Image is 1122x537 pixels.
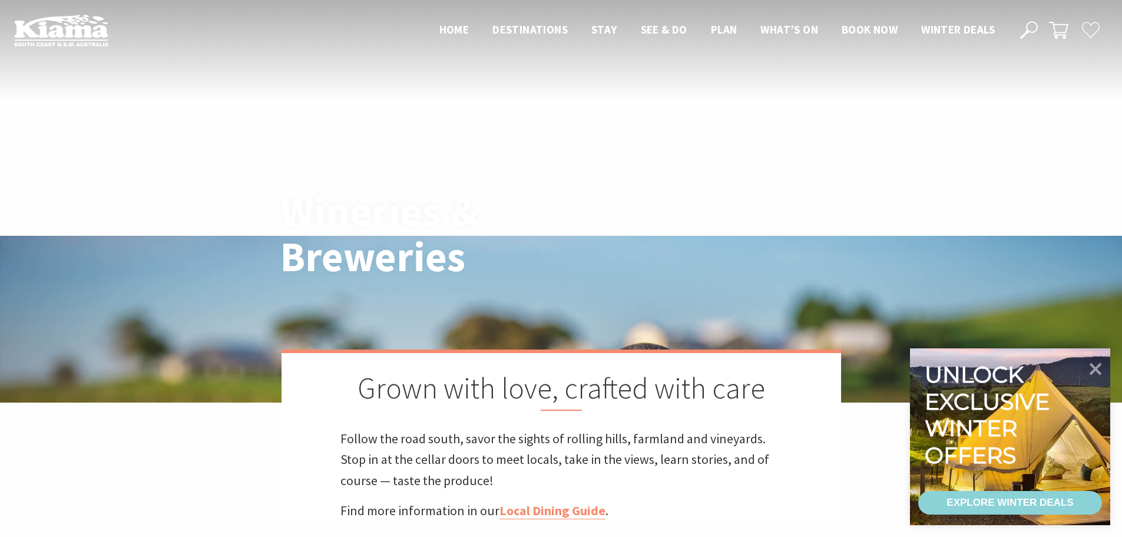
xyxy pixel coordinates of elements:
a: Local Dining Guide [499,502,605,519]
a: Experience [316,169,369,182]
span: Winter Deals [921,22,995,37]
span: See & Do [641,22,687,37]
span: Destinations [492,22,568,37]
span: Plan [711,22,737,37]
p: Follow the road south, savor the sights of rolling hills, farmland and vineyards. Stop in at the ... [340,429,782,491]
a: EXPLORE WINTER DEALS [918,491,1102,515]
h2: Grown with love, crafted with care [340,371,782,411]
h1: Wineries & Breweries [280,189,613,279]
span: Book now [842,22,898,37]
a: Home [280,169,306,182]
span: Home [439,22,469,37]
nav: Main Menu [428,21,1007,40]
a: Eat & Drink [379,169,433,182]
div: Unlock exclusive winter offers [925,361,1055,469]
span: Stay [591,22,617,37]
div: EXPLORE WINTER DEALS [946,491,1073,515]
p: Find more information in our . [340,500,782,521]
span: What’s On [760,22,818,37]
img: Kiama Logo [14,14,108,47]
li: Wineries & Breweries [445,167,544,183]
